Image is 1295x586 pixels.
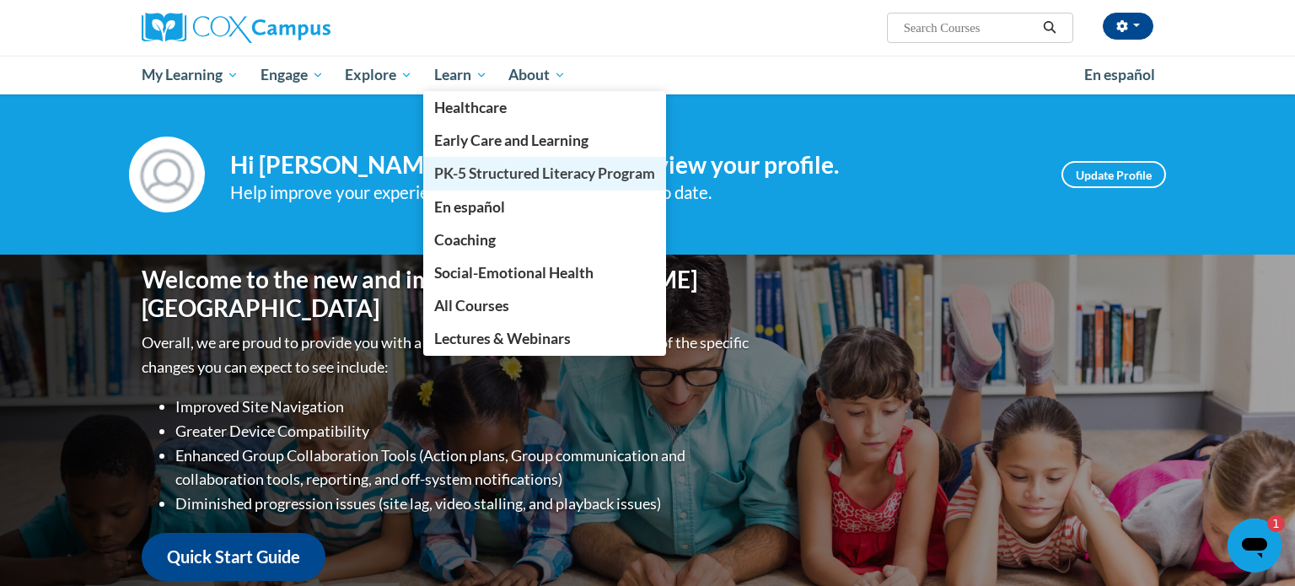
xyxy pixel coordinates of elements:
span: Social-Emotional Health [434,264,594,282]
iframe: Button to launch messaging window, 1 unread message [1228,519,1282,573]
a: Cox Campus [142,13,462,43]
span: Learn [434,65,487,85]
li: Improved Site Navigation [175,395,753,419]
button: Account Settings [1103,13,1153,40]
a: PK-5 Structured Literacy Program [423,157,666,190]
a: All Courses [423,289,666,322]
span: En español [1084,66,1155,83]
button: Search [1037,18,1062,38]
h4: Hi [PERSON_NAME]! Take a minute to review your profile. [230,151,1036,180]
span: Explore [345,65,412,85]
div: Help improve your experience by keeping your profile up to date. [230,179,1036,207]
div: Main menu [116,56,1179,94]
a: Social-Emotional Health [423,256,666,289]
li: Greater Device Compatibility [175,419,753,444]
a: Explore [334,56,423,94]
li: Enhanced Group Collaboration Tools (Action plans, Group communication and collaboration tools, re... [175,444,753,492]
a: Early Care and Learning [423,124,666,157]
a: Engage [250,56,335,94]
span: Early Care and Learning [434,132,588,149]
iframe: Number of unread messages [1251,515,1285,532]
a: Learn [423,56,498,94]
span: En español [434,198,505,216]
img: Profile Image [129,137,205,212]
span: My Learning [142,65,239,85]
a: Update Profile [1061,161,1166,188]
li: Diminished progression issues (site lag, video stalling, and playback issues) [175,492,753,516]
span: All Courses [434,297,509,315]
input: Search Courses [902,18,1037,38]
img: Cox Campus [142,13,330,43]
span: PK-5 Structured Literacy Program [434,164,655,182]
h1: Welcome to the new and improved [PERSON_NAME][GEOGRAPHIC_DATA] [142,266,753,322]
a: Healthcare [423,91,666,124]
span: Coaching [434,231,496,249]
a: Coaching [423,223,666,256]
a: En español [1073,57,1166,93]
span: About [508,65,566,85]
a: About [498,56,578,94]
a: My Learning [131,56,250,94]
a: Quick Start Guide [142,533,325,581]
a: En español [423,191,666,223]
span: Healthcare [434,99,507,116]
a: Lectures & Webinars [423,322,666,355]
p: Overall, we are proud to provide you with a more streamlined experience. Some of the specific cha... [142,331,753,379]
span: Engage [261,65,324,85]
span: Lectures & Webinars [434,330,571,347]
